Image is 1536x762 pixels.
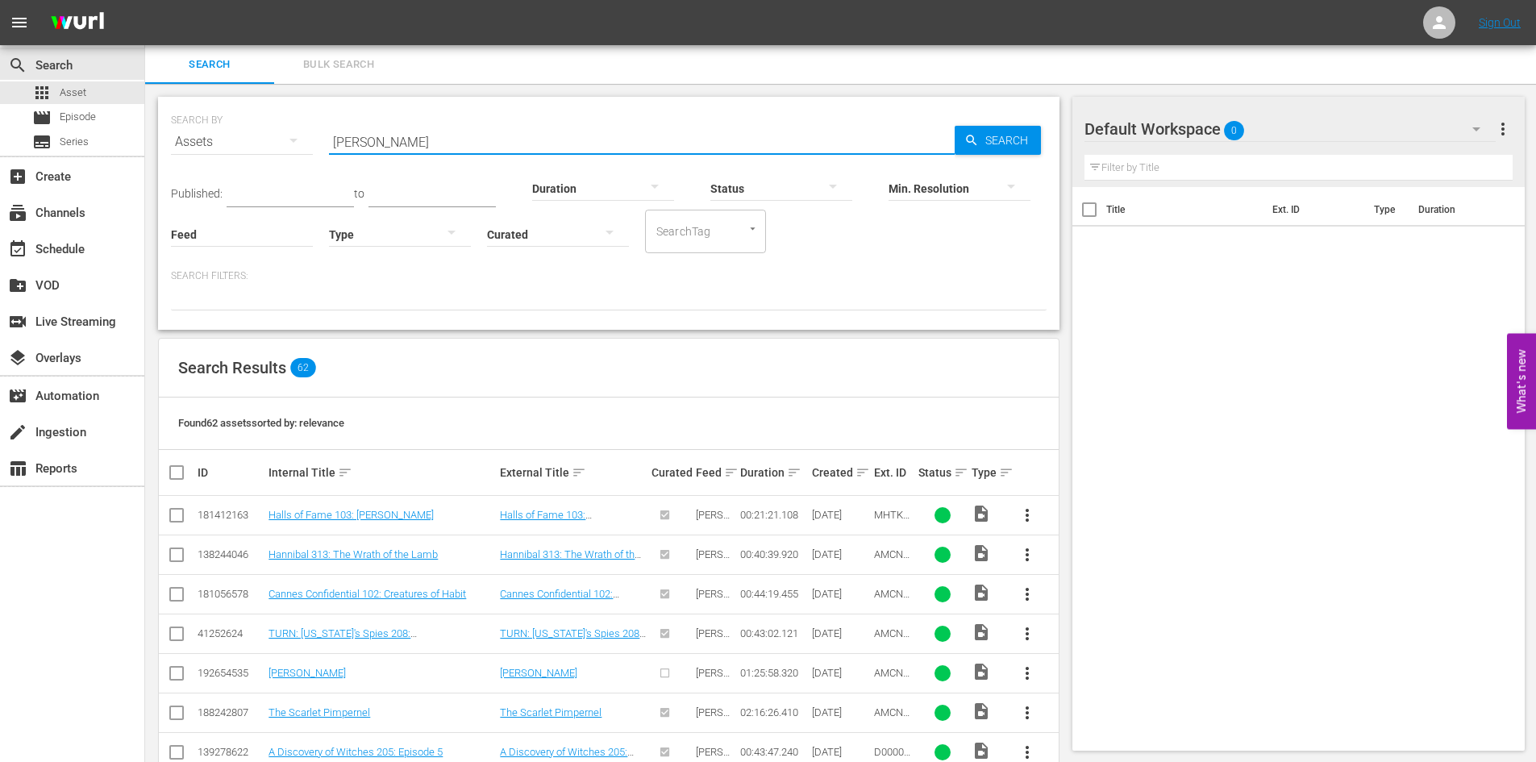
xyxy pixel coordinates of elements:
[268,588,466,600] a: Cannes Confidential 102: Creatures of Habit
[198,509,264,521] div: 181412163
[955,126,1041,155] button: Search
[651,466,691,479] div: Curated
[1018,703,1037,722] span: more_vert
[696,627,731,664] span: [PERSON_NAME] Feed
[268,548,438,560] a: Hannibal 313: The Wrath of the Lamb
[696,463,735,482] div: Feed
[1008,575,1047,614] button: more_vert
[60,134,89,150] span: Series
[874,667,910,703] span: AMCNVR0000070629
[8,423,27,442] span: Ingestion
[198,588,264,600] div: 181056578
[972,504,991,523] span: Video
[999,465,1014,480] span: sort
[8,56,27,75] span: Search
[812,706,869,718] div: [DATE]
[32,108,52,127] span: Episode
[500,463,647,482] div: External Title
[745,221,760,236] button: Open
[696,588,731,624] span: [PERSON_NAME] Feed
[972,583,991,602] span: Video
[1008,693,1047,732] button: more_vert
[812,588,869,600] div: [DATE]
[32,132,52,152] span: Series
[972,543,991,563] span: Video
[171,119,313,164] div: Assets
[8,167,27,186] span: Create
[740,509,806,521] div: 00:21:21.108
[972,463,1002,482] div: Type
[500,627,646,652] a: TURN: [US_STATE]'s Spies 208: [GEOGRAPHIC_DATA]
[1018,664,1037,683] span: more_vert
[198,746,264,758] div: 139278622
[198,627,264,639] div: 41252624
[290,358,316,377] span: 62
[812,509,869,521] div: [DATE]
[1493,119,1513,139] span: more_vert
[1263,187,1365,232] th: Ext. ID
[178,417,344,429] span: Found 62 assets sorted by: relevance
[696,706,731,743] span: [PERSON_NAME] Feed
[500,548,641,573] a: Hannibal 313: The Wrath of the Lamb
[1018,506,1037,525] span: more_vert
[740,548,806,560] div: 00:40:39.920
[740,706,806,718] div: 02:16:26.410
[198,466,264,479] div: ID
[1409,187,1505,232] th: Duration
[32,83,52,102] span: Asset
[8,312,27,331] span: Live Streaming
[972,662,991,681] span: Video
[500,706,601,718] a: The Scarlet Pimpernel
[1008,535,1047,574] button: more_vert
[740,627,806,639] div: 00:43:02.121
[812,667,869,679] div: [DATE]
[787,465,801,480] span: sort
[354,187,364,200] span: to
[918,463,967,482] div: Status
[500,667,577,679] a: [PERSON_NAME]
[1364,187,1409,232] th: Type
[1224,114,1244,148] span: 0
[1018,545,1037,564] span: more_vert
[8,348,27,368] span: Overlays
[740,463,806,482] div: Duration
[39,4,116,42] img: ans4CAIJ8jUAAAAAAAAAAAAAAAAAAAAAAAAgQb4GAAAAAAAAAAAAAAAAAAAAAAAAJMjXAAAAAAAAAAAAAAAAAAAAAAAAgAT5G...
[8,386,27,406] span: Automation
[1106,187,1263,232] th: Title
[500,588,619,612] a: Cannes Confidential 102: Creatures of Habit
[268,667,346,679] a: [PERSON_NAME]
[8,239,27,259] span: Schedule
[874,588,910,624] span: AMCNVR0000068938
[812,746,869,758] div: [DATE]
[198,548,264,560] div: 138244046
[740,588,806,600] div: 00:44:19.455
[198,667,264,679] div: 192654535
[1008,496,1047,535] button: more_vert
[268,509,434,521] a: Halls of Fame 103: [PERSON_NAME]
[171,269,1047,283] p: Search Filters:
[874,627,910,664] span: AMCNVR0000007207
[1018,743,1037,762] span: more_vert
[979,126,1041,155] span: Search
[268,746,443,758] a: A Discovery of Witches 205: Episode 5
[972,702,991,721] span: Video
[1018,624,1037,643] span: more_vert
[812,627,869,639] div: [DATE]
[972,741,991,760] span: Video
[812,548,869,560] div: [DATE]
[8,203,27,223] span: Channels
[60,109,96,125] span: Episode
[696,548,731,585] span: [PERSON_NAME] Feed
[855,465,870,480] span: sort
[268,627,417,652] a: TURN: [US_STATE]'s Spies 208: [GEOGRAPHIC_DATA]
[874,466,914,479] div: Ext. ID
[268,706,370,718] a: The Scarlet Pimpernel
[198,706,264,718] div: 188242807
[972,623,991,642] span: Video
[1018,585,1037,604] span: more_vert
[1479,16,1521,29] a: Sign Out
[500,509,592,533] a: Halls of Fame 103: [PERSON_NAME]
[1008,654,1047,693] button: more_vert
[696,509,731,545] span: [PERSON_NAME] Feed
[724,465,739,480] span: sort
